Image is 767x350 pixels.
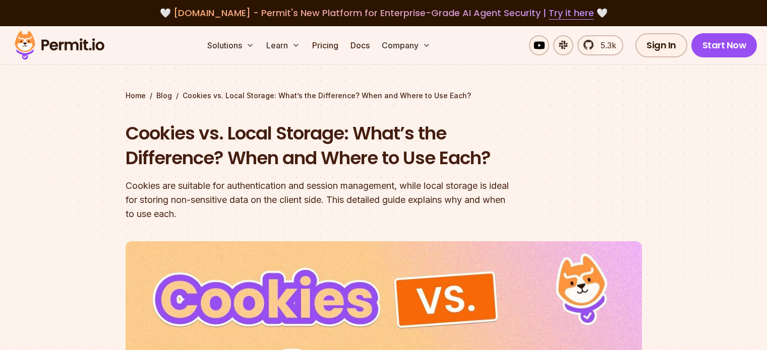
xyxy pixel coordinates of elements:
[126,91,642,101] div: / /
[577,35,623,55] a: 5.3k
[691,33,757,57] a: Start Now
[262,35,304,55] button: Learn
[126,179,513,221] div: Cookies are suitable for authentication and session management, while local storage is ideal for ...
[378,35,435,55] button: Company
[203,35,258,55] button: Solutions
[24,6,743,20] div: 🤍 🤍
[595,39,616,51] span: 5.3k
[308,35,342,55] a: Pricing
[346,35,374,55] a: Docs
[156,91,172,101] a: Blog
[549,7,594,20] a: Try it here
[10,28,109,62] img: Permit logo
[635,33,687,57] a: Sign In
[126,91,146,101] a: Home
[173,7,594,19] span: [DOMAIN_NAME] - Permit's New Platform for Enterprise-Grade AI Agent Security |
[126,121,513,171] h1: Cookies vs. Local Storage: What’s the Difference? When and Where to Use Each?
